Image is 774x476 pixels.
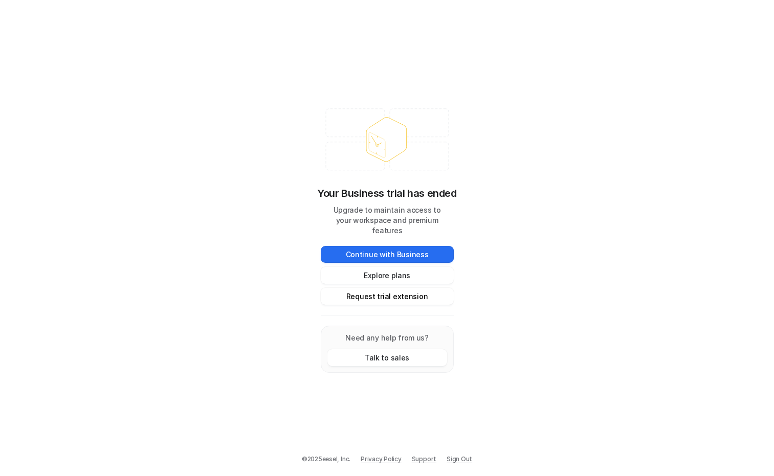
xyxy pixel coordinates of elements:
button: Explore plans [321,267,454,284]
a: Privacy Policy [361,455,402,464]
a: Sign Out [447,455,472,464]
button: Talk to sales [327,349,447,366]
button: Request trial extension [321,288,454,305]
p: © 2025 eesel, Inc. [302,455,350,464]
p: Upgrade to maintain access to your workspace and premium features [321,205,454,236]
button: Continue with Business [321,246,454,263]
p: Your Business trial has ended [317,186,456,201]
p: Need any help from us? [327,332,447,343]
span: Support [412,455,436,464]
